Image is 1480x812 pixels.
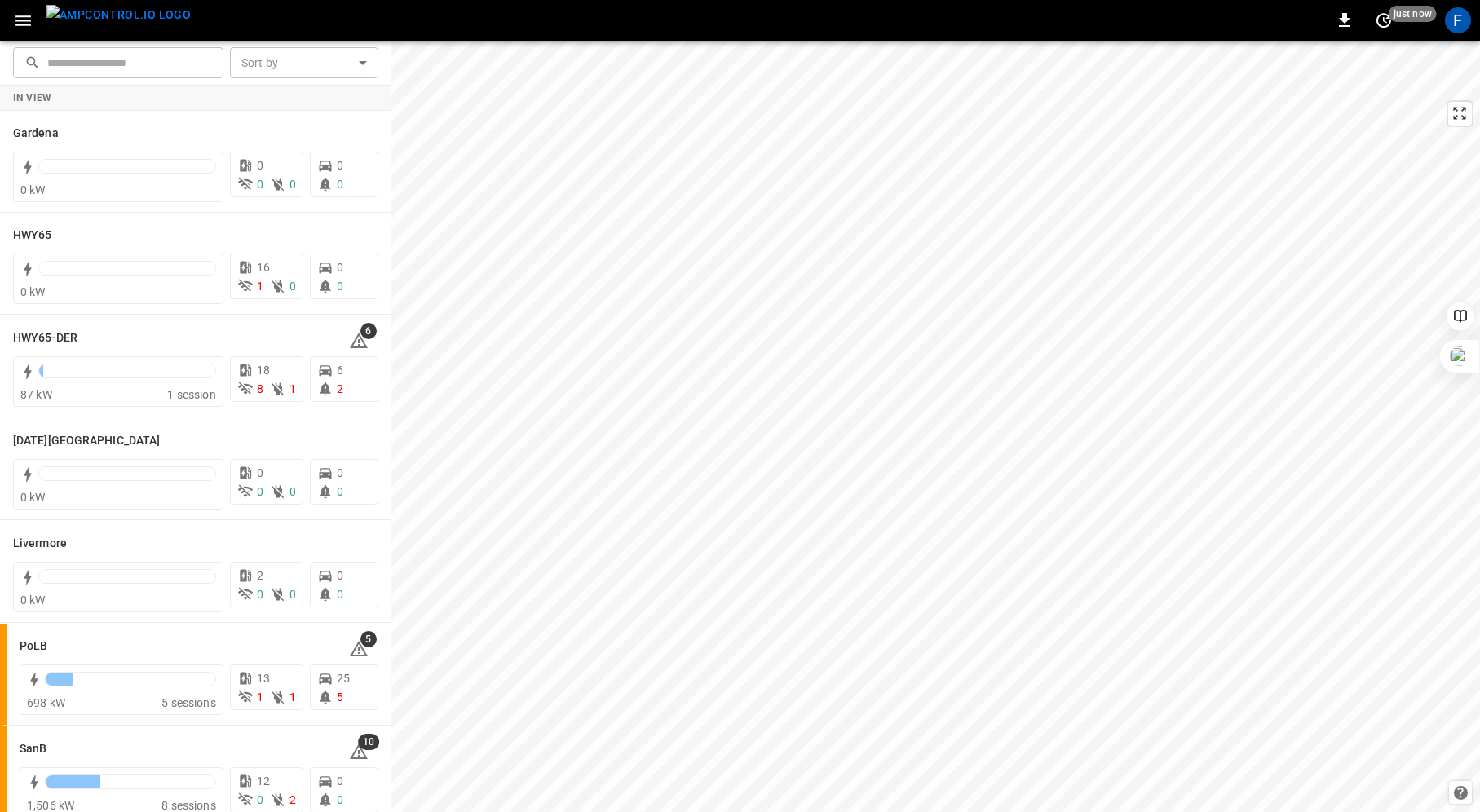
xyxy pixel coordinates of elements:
[20,183,46,196] span: 0 kW
[13,432,160,450] h6: Karma Center
[337,793,343,806] span: 0
[13,227,52,245] h6: HWY65
[391,41,1480,812] canvas: Map
[257,691,263,704] span: 1
[13,329,77,347] h6: HWY65-DER
[257,588,263,601] span: 0
[289,280,296,293] span: 0
[1371,7,1397,33] button: set refresh interval
[1445,7,1471,33] div: profile-icon
[289,382,296,395] span: 1
[337,261,343,274] span: 0
[289,178,296,191] span: 0
[167,388,215,401] span: 1 session
[257,382,263,395] span: 8
[289,588,296,601] span: 0
[337,588,343,601] span: 0
[257,466,263,479] span: 0
[46,5,191,25] img: ampcontrol.io logo
[27,696,65,709] span: 698 kW
[161,799,216,812] span: 8 sessions
[20,285,46,298] span: 0 kW
[161,696,216,709] span: 5 sessions
[257,569,263,582] span: 2
[13,535,67,553] h6: Livermore
[20,594,46,607] span: 0 kW
[360,323,377,339] span: 6
[1389,6,1437,22] span: just now
[289,691,296,704] span: 1
[289,793,296,806] span: 2
[337,774,343,788] span: 0
[289,485,296,498] span: 0
[358,734,379,750] span: 10
[257,364,270,377] span: 18
[20,388,52,401] span: 87 kW
[257,280,263,293] span: 1
[337,364,343,377] span: 6
[337,672,350,685] span: 25
[20,638,47,655] h6: PoLB
[257,261,270,274] span: 16
[337,569,343,582] span: 0
[337,382,343,395] span: 2
[20,740,46,758] h6: SanB
[257,793,263,806] span: 0
[257,159,263,172] span: 0
[257,178,263,191] span: 0
[337,280,343,293] span: 0
[13,92,52,104] strong: In View
[257,672,270,685] span: 13
[360,631,377,647] span: 5
[20,491,46,504] span: 0 kW
[337,466,343,479] span: 0
[257,485,263,498] span: 0
[337,691,343,704] span: 5
[257,774,270,788] span: 12
[337,159,343,172] span: 0
[27,799,74,812] span: 1,506 kW
[13,125,59,143] h6: Gardena
[337,178,343,191] span: 0
[337,485,343,498] span: 0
